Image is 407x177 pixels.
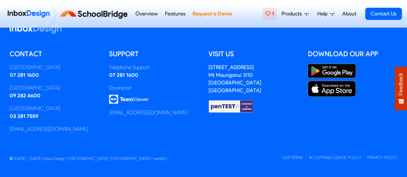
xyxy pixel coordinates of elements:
[10,72,39,78] a: 07 281 1600
[208,64,261,93] a: [STREET_ADDRESS]Mt Maunganui 3110[GEOGRAPHIC_DATA][GEOGRAPHIC_DATA]
[10,49,99,59] h5: Contact
[208,49,298,59] h5: Visit us
[10,105,99,112] div: [GEOGRAPHIC_DATA]
[109,64,199,71] div: Telephone Support
[308,64,356,78] img: Google Play Store
[308,81,356,97] img: Apple App Store
[10,64,99,71] div: [GEOGRAPHIC_DATA]
[308,49,397,59] h5: Download our App
[134,7,159,20] a: Overview
[190,7,234,20] a: Request a Demo
[309,155,361,160] a: Acceptable Usage Policy
[279,7,311,20] a: Products
[10,93,41,99] a: 09 282 4600
[282,155,303,160] a: Our Terms
[395,66,407,110] button: Feedback - Show survey
[109,110,188,116] a: [EMAIL_ADDRESS][DOMAIN_NAME]
[59,6,132,22] img: schoolbridge logo
[10,113,38,119] a: 03 281 7559
[10,126,88,132] a: [EMAIL_ADDRESS][DOMAIN_NAME]
[208,103,254,109] a: Checked & Verified by penTEST
[10,156,167,161] span: © [DATE] - [DATE] Inbox Design | [GEOGRAPHIC_DATA], [GEOGRAPHIC_DATA] | web86 |
[317,10,330,18] span: Help
[109,49,199,59] h5: Support
[340,7,358,20] a: About
[10,84,99,92] div: [GEOGRAPHIC_DATA]
[163,7,187,20] a: Features
[367,155,397,160] a: Privacy Policy
[10,24,61,34] img: logo_inboxdesign_white.svg
[398,73,404,95] span: Feedback
[315,7,337,20] a: Help
[365,8,402,20] a: Contact Us
[282,10,304,18] span: Products
[109,94,149,104] img: logo_teamviewer.svg
[272,11,274,17] span: 1
[263,8,277,20] a: 1
[109,72,138,78] a: 07 281 1600
[109,84,199,92] div: Download
[208,100,254,113] img: Checked & Verified by penTEST
[208,64,261,93] address: [STREET_ADDRESS] Mt Maunganui 3110 [GEOGRAPHIC_DATA] [GEOGRAPHIC_DATA]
